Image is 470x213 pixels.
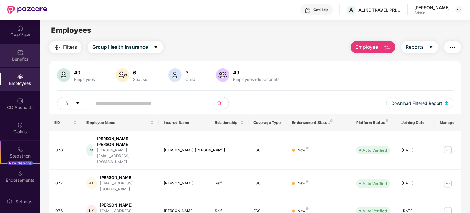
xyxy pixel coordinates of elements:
span: caret-down [429,44,434,50]
div: [DATE] [401,147,430,153]
div: [DATE] [401,181,430,186]
button: Reportscaret-down [401,41,438,53]
th: Insured Name [159,114,210,131]
button: Filters [49,41,81,53]
span: search [214,101,226,106]
div: New [298,181,309,186]
div: [PERSON_NAME] [PERSON_NAME] [164,147,205,153]
img: svg+xml;base64,PHN2ZyB4bWxucz0iaHR0cDovL3d3dy53My5vcmcvMjAwMC9zdmciIHhtbG5zOnhsaW5rPSJodHRwOi8vd3... [168,68,182,82]
span: caret-down [154,44,158,50]
img: svg+xml;base64,PHN2ZyB4bWxucz0iaHR0cDovL3d3dy53My5vcmcvMjAwMC9zdmciIHdpZHRoPSIyNCIgaGVpZ2h0PSIyNC... [449,44,456,51]
div: Endorsement Status [292,120,347,125]
img: svg+xml;base64,PHN2ZyB4bWxucz0iaHR0cDovL3d3dy53My5vcmcvMjAwMC9zdmciIHdpZHRoPSIyMSIgaGVpZ2h0PSIyMC... [17,146,23,152]
img: svg+xml;base64,PHN2ZyB4bWxucz0iaHR0cDovL3d3dy53My5vcmcvMjAwMC9zdmciIHhtbG5zOnhsaW5rPSJodHRwOi8vd3... [216,68,229,82]
button: Group Health Insurancecaret-down [88,41,163,53]
div: AT [86,177,97,190]
img: svg+xml;base64,PHN2ZyB4bWxucz0iaHR0cDovL3d3dy53My5vcmcvMjAwMC9zdmciIHhtbG5zOnhsaW5rPSJodHRwOi8vd3... [57,68,70,82]
img: svg+xml;base64,PHN2ZyB4bWxucz0iaHR0cDovL3d3dy53My5vcmcvMjAwMC9zdmciIHdpZHRoPSI4IiBoZWlnaHQ9IjgiIH... [306,207,309,210]
img: svg+xml;base64,PHN2ZyBpZD0iRHJvcGRvd24tMzJ4MzIiIHhtbG5zPSJodHRwOi8vd3d3LnczLm9yZy8yMDAwL3N2ZyIgd2... [457,7,461,12]
div: Platform Status [356,120,392,125]
div: [PERSON_NAME] [164,181,205,186]
img: svg+xml;base64,PHN2ZyB4bWxucz0iaHR0cDovL3d3dy53My5vcmcvMjAwMC9zdmciIHhtbG5zOnhsaW5rPSJodHRwOi8vd3... [383,44,391,51]
img: svg+xml;base64,PHN2ZyB4bWxucz0iaHR0cDovL3d3dy53My5vcmcvMjAwMC9zdmciIHdpZHRoPSI4IiBoZWlnaHQ9IjgiIH... [306,180,309,183]
div: PM [86,144,94,156]
div: Self [215,147,244,153]
img: manageButton [443,145,453,155]
div: ALIKE TRAVEL PRIVATE LIMITED [358,7,401,13]
div: Get Help [313,7,328,12]
img: svg+xml;base64,PHN2ZyB4bWxucz0iaHR0cDovL3d3dy53My5vcmcvMjAwMC9zdmciIHdpZHRoPSI4IiBoZWlnaHQ9IjgiIH... [330,119,333,122]
span: Employees [51,26,91,35]
div: 6 [132,70,149,76]
th: Joining Date [396,114,435,131]
div: [PERSON_NAME] [414,5,450,10]
span: Relationship [215,120,239,125]
img: manageButton [443,179,453,188]
th: Manage [435,114,461,131]
div: Self [215,181,244,186]
img: svg+xml;base64,PHN2ZyBpZD0iQ2xhaW0iIHhtbG5zPSJodHRwOi8vd3d3LnczLm9yZy8yMDAwL3N2ZyIgd2lkdGg9IjIwIi... [17,122,23,128]
div: Stepathon [1,153,40,159]
img: svg+xml;base64,PHN2ZyBpZD0iSGVscC0zMngzMiIgeG1sbnM9Imh0dHA6Ly93d3cudzMub3JnLzIwMDAvc3ZnIiB3aWR0aD... [305,7,311,13]
th: EID [49,114,81,131]
img: svg+xml;base64,PHN2ZyBpZD0iU2V0dGluZy0yMHgyMCIgeG1sbnM9Imh0dHA6Ly93d3cudzMub3JnLzIwMDAvc3ZnIiB3aW... [6,199,13,205]
div: New [298,147,309,153]
th: Relationship [210,114,249,131]
img: svg+xml;base64,PHN2ZyBpZD0iQ0RfQWNjb3VudHMiIGRhdGEtbmFtZT0iQ0QgQWNjb3VudHMiIHhtbG5zPSJodHRwOi8vd3... [17,98,23,104]
div: Settings [14,199,34,205]
div: 49 [232,70,281,76]
th: Employee Name [81,114,159,131]
img: svg+xml;base64,PHN2ZyB4bWxucz0iaHR0cDovL3d3dy53My5vcmcvMjAwMC9zdmciIHdpZHRoPSI4IiBoZWlnaHQ9IjgiIH... [306,147,309,149]
div: Auto Verified [362,181,387,187]
button: Download Filtered Report [386,97,453,109]
div: ESC [254,181,282,186]
div: 077 [55,181,77,186]
span: Download Filtered Report [391,100,442,107]
img: svg+xml;base64,PHN2ZyBpZD0iSG9tZSIgeG1sbnM9Imh0dHA6Ly93d3cudzMub3JnLzIwMDAvc3ZnIiB3aWR0aD0iMjAiIG... [17,25,23,31]
span: Group Health Insurance [92,43,148,51]
div: Spouse [132,77,149,82]
span: caret-down [76,101,80,106]
button: search [214,97,229,109]
div: [EMAIL_ADDRESS][DOMAIN_NAME] [100,181,154,192]
div: New Challenge [7,161,33,165]
div: Child [184,77,196,82]
div: 40 [73,70,96,76]
span: Reports [406,43,424,51]
div: 078 [55,147,77,153]
img: svg+xml;base64,PHN2ZyB4bWxucz0iaHR0cDovL3d3dy53My5vcmcvMjAwMC9zdmciIHhtbG5zOnhsaW5rPSJodHRwOi8vd3... [445,101,448,105]
div: 3 [184,70,196,76]
div: [PERSON_NAME] [100,202,154,208]
div: ESC [254,147,282,153]
img: svg+xml;base64,PHN2ZyBpZD0iRW5kb3JzZW1lbnRzIiB4bWxucz0iaHR0cDovL3d3dy53My5vcmcvMjAwMC9zdmciIHdpZH... [17,170,23,177]
span: Employee Name [86,120,149,125]
span: Employee [355,43,378,51]
img: svg+xml;base64,PHN2ZyBpZD0iQmVuZWZpdHMiIHhtbG5zPSJodHRwOi8vd3d3LnczLm9yZy8yMDAwL3N2ZyIgd2lkdGg9Ij... [17,49,23,55]
span: EID [54,120,72,125]
div: Employees+dependents [232,77,281,82]
button: Employee [351,41,395,53]
th: Coverage Type [249,114,287,131]
img: svg+xml;base64,PHN2ZyBpZD0iRW1wbG95ZWVzIiB4bWxucz0iaHR0cDovL3d3dy53My5vcmcvMjAwMC9zdmciIHdpZHRoPS... [17,74,23,80]
span: Filters [63,43,77,51]
div: [PERSON_NAME] [100,175,154,181]
img: New Pazcare Logo [7,6,47,14]
div: [PERSON_NAME] [PERSON_NAME] [97,136,154,147]
img: svg+xml;base64,PHN2ZyB4bWxucz0iaHR0cDovL3d3dy53My5vcmcvMjAwMC9zdmciIHdpZHRoPSI4IiBoZWlnaHQ9IjgiIH... [386,119,388,122]
img: svg+xml;base64,PHN2ZyB4bWxucz0iaHR0cDovL3d3dy53My5vcmcvMjAwMC9zdmciIHhtbG5zOnhsaW5rPSJodHRwOi8vd3... [116,68,129,82]
span: A [349,6,354,13]
span: All [65,100,70,107]
div: Admin [414,10,450,15]
button: Allcaret-down [57,97,94,109]
div: Employees [73,77,96,82]
img: svg+xml;base64,PHN2ZyB4bWxucz0iaHR0cDovL3d3dy53My5vcmcvMjAwMC9zdmciIHdpZHRoPSIyNCIgaGVpZ2h0PSIyNC... [54,44,61,51]
div: [PERSON_NAME][EMAIL_ADDRESS][DOMAIN_NAME] [97,147,154,165]
div: Auto Verified [362,147,387,153]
